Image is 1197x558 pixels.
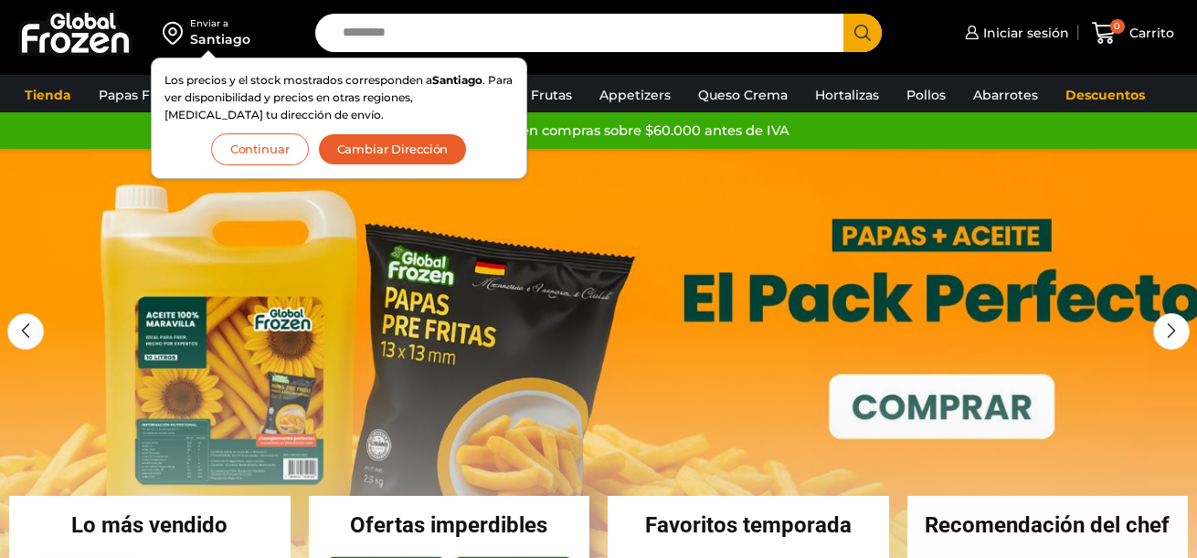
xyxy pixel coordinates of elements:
[897,78,955,112] a: Pollos
[590,78,680,112] a: Appetizers
[1153,313,1190,350] div: Next slide
[960,15,1069,51] a: Iniciar sesión
[979,24,1069,42] span: Iniciar sesión
[1056,78,1154,112] a: Descuentos
[7,313,44,350] div: Previous slide
[16,78,80,112] a: Tienda
[1125,24,1174,42] span: Carrito
[211,133,309,165] button: Continuar
[1087,12,1179,55] a: 0 Carrito
[163,17,190,48] img: address-field-icon.svg
[806,78,888,112] a: Hortalizas
[689,78,797,112] a: Queso Crema
[432,73,482,87] strong: Santiago
[608,514,889,536] h2: Favoritos temporada
[843,14,882,52] button: Search button
[309,514,590,536] h2: Ofertas imperdibles
[964,78,1047,112] a: Abarrotes
[90,78,187,112] a: Papas Fritas
[190,17,250,30] div: Enviar a
[907,514,1189,536] h2: Recomendación del chef
[318,133,468,165] button: Cambiar Dirección
[190,30,250,48] div: Santiago
[9,514,291,536] h2: Lo más vendido
[164,71,514,124] p: Los precios y el stock mostrados corresponden a . Para ver disponibilidad y precios en otras regi...
[1110,19,1125,34] span: 0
